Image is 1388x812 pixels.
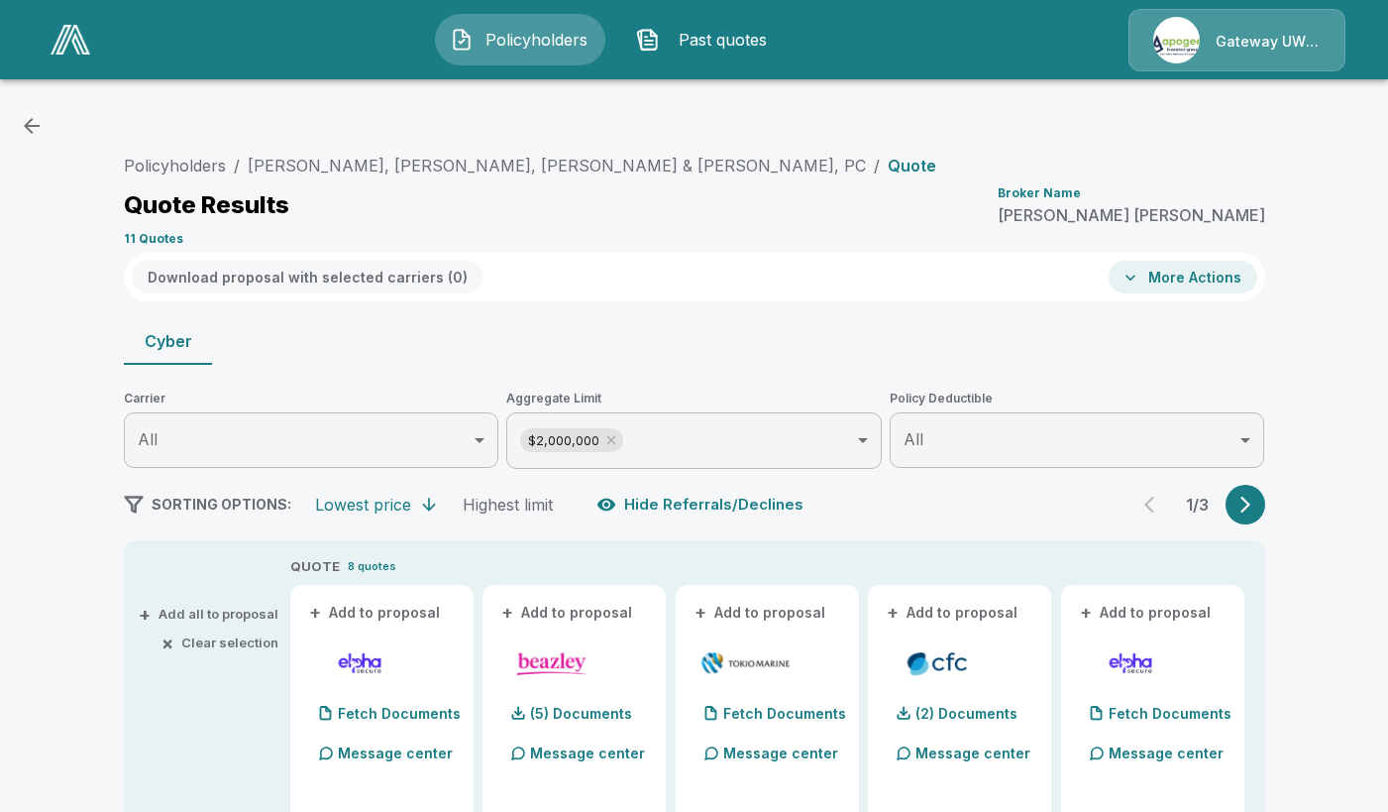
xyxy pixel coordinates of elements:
span: All [138,429,158,449]
a: [PERSON_NAME], [PERSON_NAME], [PERSON_NAME] & [PERSON_NAME], PC [248,156,866,175]
span: × [161,637,173,649]
p: (2) Documents [915,707,1017,721]
p: Quote [888,158,936,174]
span: + [887,606,899,620]
p: Message center [1109,743,1224,763]
span: Past quotes [668,28,777,52]
div: Highest limit [463,495,553,515]
button: +Add all to proposal [143,608,278,621]
button: More Actions [1109,261,1257,293]
p: Fetch Documents [338,707,461,721]
p: Message center [915,743,1030,763]
img: Agency Icon [1153,17,1200,63]
span: + [139,608,151,621]
img: beazleycyber [506,648,598,678]
div: Lowest price [315,495,411,515]
button: +Add to proposal [306,602,445,624]
img: tmhcccyber [699,648,792,678]
img: Policyholders Icon [450,28,474,52]
span: + [1080,606,1092,620]
p: Broker Name [998,187,1081,199]
p: Message center [338,743,453,763]
p: [PERSON_NAME] [PERSON_NAME] [998,207,1265,223]
p: Gateway UW dba Apogee [1216,32,1321,52]
nav: breadcrumb [124,154,936,177]
span: All [904,429,923,449]
img: elphacyberstandard [1085,648,1177,678]
span: Policy Deductible [890,389,1265,408]
a: Policyholders [124,156,226,175]
p: 11 Quotes [124,233,183,245]
img: cfccyber [892,648,984,678]
p: (5) Documents [530,707,632,721]
button: +Add to proposal [1077,602,1216,624]
p: Message center [530,743,645,763]
span: $2,000,000 [520,429,607,452]
img: AA Logo [51,25,90,55]
p: Fetch Documents [1109,707,1231,721]
span: + [694,606,706,620]
a: Agency IconGateway UW dba Apogee [1128,9,1345,71]
button: Hide Referrals/Declines [592,486,811,523]
span: Policyholders [481,28,590,52]
p: QUOTE [290,557,340,577]
button: ×Clear selection [165,637,278,649]
li: / [874,154,880,177]
button: Policyholders IconPolicyholders [435,14,605,65]
p: Message center [723,743,838,763]
button: Cyber [124,317,213,365]
button: Download proposal with selected carriers (0) [132,261,483,293]
span: Carrier [124,389,499,408]
p: 8 quotes [348,558,396,575]
img: elphacyberenhanced [314,648,406,678]
p: Fetch Documents [723,707,846,721]
button: +Add to proposal [884,602,1022,624]
button: Past quotes IconPast quotes [621,14,792,65]
span: SORTING OPTIONS: [152,496,291,513]
span: Aggregate Limit [506,389,882,408]
img: Past quotes Icon [636,28,660,52]
span: + [309,606,321,620]
button: +Add to proposal [498,602,637,624]
button: +Add to proposal [692,602,830,624]
p: 1 / 3 [1178,497,1218,513]
p: Quote Results [124,193,289,217]
li: / [234,154,240,177]
div: $2,000,000 [520,428,623,452]
span: + [501,606,513,620]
